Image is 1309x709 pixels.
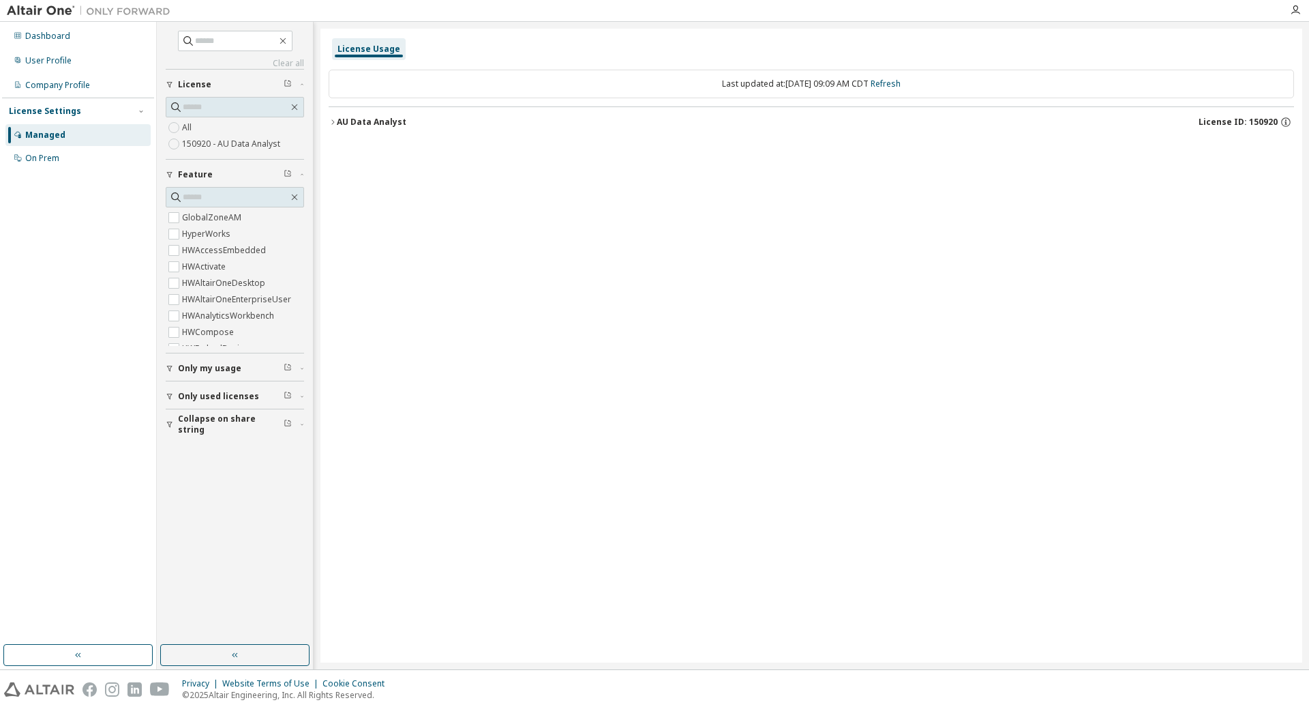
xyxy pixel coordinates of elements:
[329,107,1294,137] button: AU Data AnalystLicense ID: 150920
[182,209,244,226] label: GlobalZoneAM
[7,4,177,18] img: Altair One
[25,55,72,66] div: User Profile
[322,678,393,689] div: Cookie Consent
[150,682,170,697] img: youtube.svg
[284,419,292,430] span: Clear filter
[182,242,269,259] label: HWAccessEmbedded
[127,682,142,697] img: linkedin.svg
[178,79,211,90] span: License
[4,682,74,697] img: altair_logo.svg
[166,58,304,69] a: Clear all
[166,160,304,190] button: Feature
[329,70,1294,98] div: Last updated at: [DATE] 09:09 AM CDT
[182,291,294,308] label: HWAltairOneEnterpriseUser
[82,682,97,697] img: facebook.svg
[182,689,393,701] p: © 2025 Altair Engineering, Inc. All Rights Reserved.
[182,136,283,152] label: 150920 - AU Data Analyst
[166,381,304,411] button: Only used licenses
[25,31,70,42] div: Dashboard
[337,117,406,128] div: AU Data Analyst
[284,391,292,402] span: Clear filter
[25,153,59,164] div: On Prem
[182,308,277,324] label: HWAnalyticsWorkbench
[166,70,304,100] button: License
[25,130,65,141] div: Managed
[182,226,233,242] label: HyperWorks
[182,119,194,136] label: All
[178,169,213,180] span: Feature
[166,409,304,439] button: Collapse on share string
[1199,117,1278,128] span: License ID: 150920
[222,678,322,689] div: Website Terms of Use
[182,275,268,291] label: HWAltairOneDesktop
[284,79,292,90] span: Clear filter
[25,80,90,91] div: Company Profile
[105,682,119,697] img: instagram.svg
[337,44,400,55] div: License Usage
[178,363,241,374] span: Only my usage
[284,169,292,180] span: Clear filter
[9,106,81,117] div: License Settings
[871,78,901,89] a: Refresh
[166,353,304,384] button: Only my usage
[178,414,284,435] span: Collapse on share string
[178,391,259,402] span: Only used licenses
[182,341,246,357] label: HWEmbedBasic
[182,678,222,689] div: Privacy
[182,259,228,275] label: HWActivate
[284,363,292,374] span: Clear filter
[182,324,237,341] label: HWCompose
